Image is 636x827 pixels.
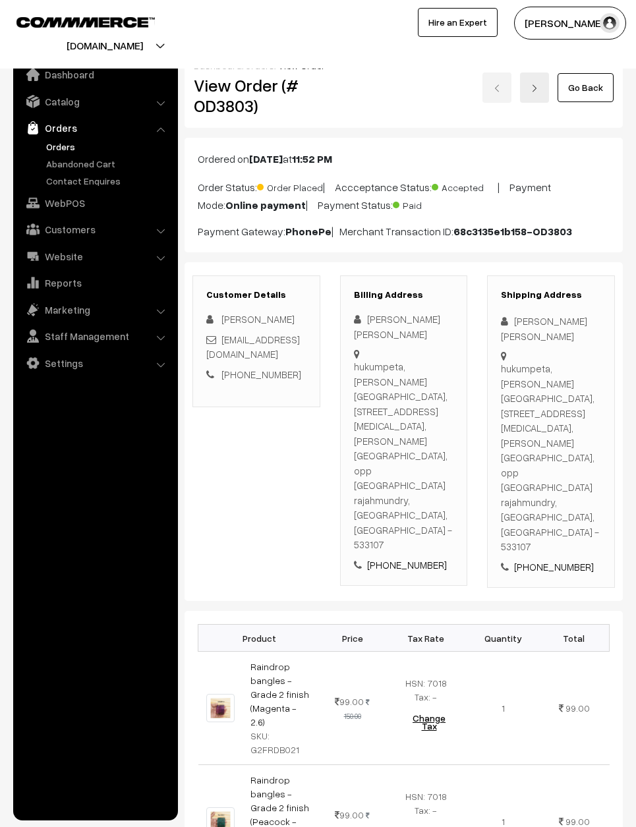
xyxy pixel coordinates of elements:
[43,174,173,188] a: Contact Enquires
[16,217,173,241] a: Customers
[405,791,447,816] span: HSN: 7018 Tax: -
[432,177,498,194] span: Accepted
[393,195,459,212] span: Paid
[502,816,505,827] span: 1
[206,694,235,722] img: MAGENTA.jpg
[257,177,323,194] span: Order Placed
[225,198,306,212] b: Online payment
[16,298,173,322] a: Marketing
[558,73,614,102] a: Go Back
[221,313,295,325] span: [PERSON_NAME]
[468,625,539,652] th: Quantity
[501,314,601,343] div: [PERSON_NAME] [PERSON_NAME]
[16,90,173,113] a: Catalog
[16,324,173,348] a: Staff Management
[285,225,332,238] b: PhonePe
[16,271,173,295] a: Reports
[335,809,364,820] span: 99.00
[16,191,173,215] a: WebPOS
[194,75,320,116] h2: View Order (# OD3803)
[198,177,610,213] p: Order Status: | Accceptance Status: | Payment Mode: | Payment Status:
[502,702,505,714] span: 1
[354,359,454,552] div: hukumpeta,[PERSON_NAME][GEOGRAPHIC_DATA], [STREET_ADDRESS][MEDICAL_DATA], [PERSON_NAME][GEOGRAPHI...
[206,289,306,300] h3: Customer Details
[206,333,300,360] a: [EMAIL_ADDRESS][DOMAIN_NAME]
[198,151,610,167] p: Ordered on at
[16,13,132,29] a: COMMMERCE
[514,561,594,573] a: [PHONE_NUMBER]
[354,289,454,300] h3: Billing Address
[398,704,459,741] button: Change Tax
[198,223,610,239] p: Payment Gateway: | Merchant Transaction ID:
[600,13,620,33] img: user
[565,702,590,714] span: 99.00
[344,698,370,720] strike: 150.00
[249,152,283,165] b: [DATE]
[335,696,364,707] span: 99.00
[418,8,498,37] a: Hire an Expert
[16,116,173,140] a: Orders
[250,661,309,727] a: Raindrop bangles - Grade 2 finish (Magenta - 2.6)
[453,225,572,238] b: 68c3135e1b158-OD3803
[565,816,590,827] span: 99.00
[501,361,601,554] div: hukumpeta,[PERSON_NAME][GEOGRAPHIC_DATA], [STREET_ADDRESS][MEDICAL_DATA], [PERSON_NAME][GEOGRAPHI...
[367,559,447,571] a: [PHONE_NUMBER]
[292,152,332,165] b: 11:52 PM
[321,625,384,652] th: Price
[43,140,173,154] a: Orders
[531,84,538,92] img: right-arrow.png
[221,368,301,380] a: [PHONE_NUMBER]
[43,157,173,171] a: Abandoned Cart
[405,677,447,702] span: HSN: 7018 Tax: -
[16,244,173,268] a: Website
[16,63,173,86] a: Dashboard
[501,289,601,300] h3: Shipping Address
[539,625,610,652] th: Total
[16,351,173,375] a: Settings
[16,17,155,27] img: COMMMERCE
[20,29,189,62] button: [DOMAIN_NAME]
[514,7,626,40] button: [PERSON_NAME]
[354,312,454,341] div: [PERSON_NAME] [PERSON_NAME]
[198,625,321,652] th: Product
[250,729,313,756] div: SKU: G2FRDB021
[384,625,467,652] th: Tax Rate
